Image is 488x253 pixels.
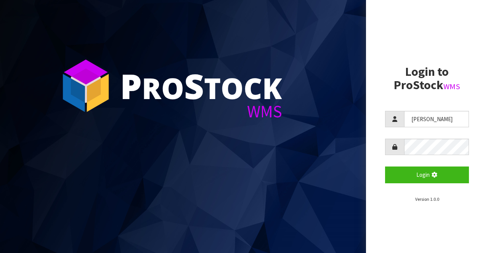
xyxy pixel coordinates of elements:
small: Version 1.0.0 [415,196,439,202]
h2: Login to ProStock [385,65,469,92]
img: ProStock Cube [57,57,114,114]
small: WMS [443,82,460,91]
span: P [120,62,142,109]
span: S [184,62,204,109]
div: WMS [120,103,282,120]
input: Username [404,111,469,127]
button: Login [385,167,469,183]
div: ro tock [120,69,282,103]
